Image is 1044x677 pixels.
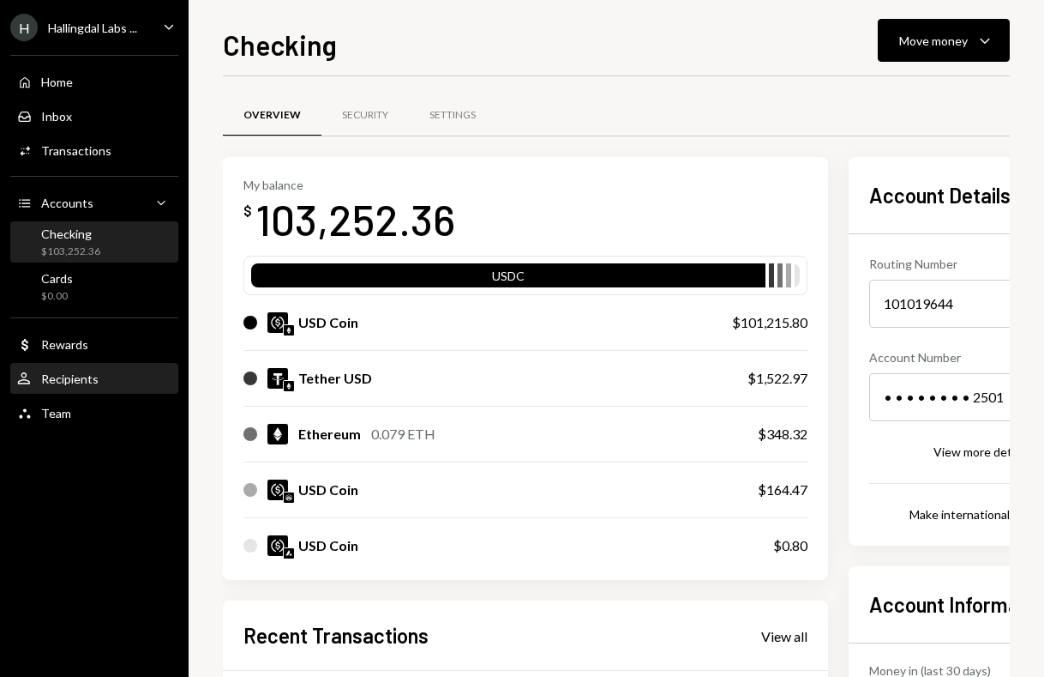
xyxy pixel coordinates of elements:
[747,368,807,389] div: $1,522.97
[298,368,372,389] div: Tether USD
[267,368,288,389] img: USDT
[761,626,807,645] a: View all
[10,266,178,307] a: Cards$0.00
[48,21,137,35] div: Hallingdal Labs ...
[321,94,409,137] a: Security
[284,548,294,559] img: avalanche-mainnet
[899,32,968,50] div: Move money
[878,19,1010,62] button: Move money
[298,424,361,444] div: Ethereum
[267,312,288,333] img: USDC
[41,271,73,286] div: Cards
[298,480,358,500] div: USD Coin
[284,381,294,391] img: ethereum-mainnet
[732,312,807,333] div: $101,215.80
[223,27,337,62] h1: Checking
[10,100,178,131] a: Inbox
[10,221,178,263] a: Checking$103,252.36
[10,66,178,97] a: Home
[761,628,807,645] div: View all
[342,108,388,123] div: Security
[255,192,455,246] div: 103,252.36
[223,94,321,137] a: Overview
[409,94,496,137] a: Settings
[298,312,358,333] div: USD Coin
[41,245,100,259] div: $103,252.36
[243,108,301,123] div: Overview
[41,75,73,89] div: Home
[41,109,72,124] div: Inbox
[10,14,38,41] div: H
[243,178,455,192] div: My balance
[41,406,71,420] div: Team
[429,108,476,123] div: Settings
[284,493,294,503] img: arbitrum-mainnet
[371,424,435,444] div: 0.079 ETH
[10,363,178,394] a: Recipients
[10,187,178,218] a: Accounts
[10,397,178,428] a: Team
[41,196,93,210] div: Accounts
[267,424,288,444] img: ETH
[41,227,100,241] div: Checking
[933,444,1029,459] div: View more details
[284,325,294,335] img: ethereum-mainnet
[758,424,807,444] div: $348.32
[41,337,88,352] div: Rewards
[267,480,288,500] img: USDC
[243,202,252,220] div: $
[251,267,765,291] div: USDC
[267,535,288,556] img: USDC
[298,535,358,556] div: USD Coin
[41,143,111,158] div: Transactions
[758,480,807,500] div: $164.47
[243,621,429,650] h2: Recent Transactions
[41,372,99,386] div: Recipients
[10,135,178,166] a: Transactions
[41,289,73,304] div: $0.00
[10,329,178,360] a: Rewards
[773,535,807,556] div: $0.80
